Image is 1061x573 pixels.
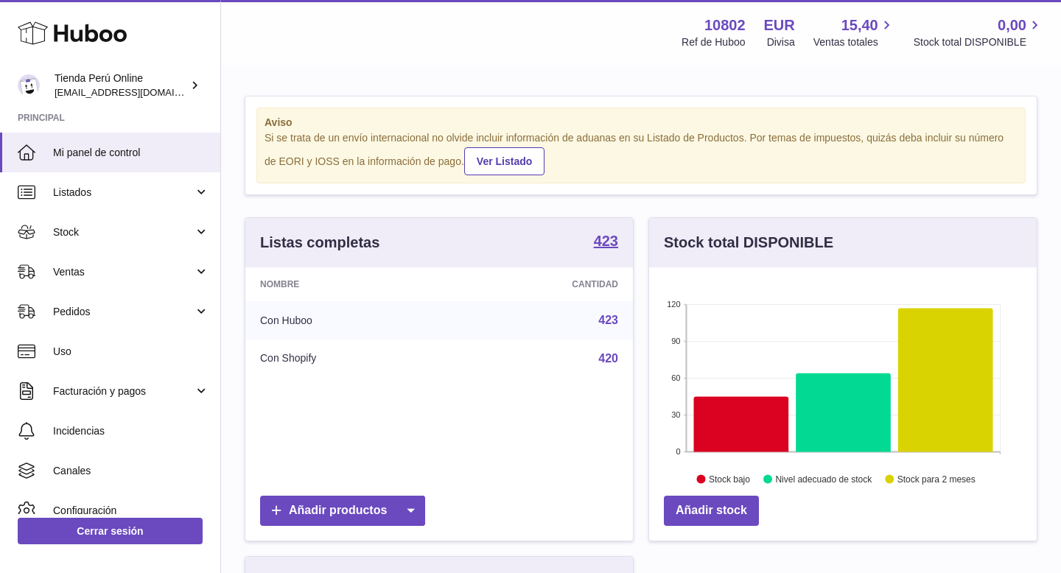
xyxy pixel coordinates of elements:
h3: Stock total DISPONIBLE [664,233,833,253]
text: 60 [671,373,680,382]
img: contacto@tiendaperuonline.com [18,74,40,96]
span: Mi panel de control [53,146,209,160]
text: 120 [667,300,680,309]
strong: Aviso [265,116,1018,130]
text: Stock bajo [709,474,750,484]
span: Ventas totales [813,35,895,49]
a: 420 [598,352,618,365]
text: 90 [671,337,680,345]
a: Cerrar sesión [18,518,203,544]
a: Añadir productos [260,496,425,526]
div: Tienda Perú Online [55,71,187,99]
a: 15,40 Ventas totales [813,15,895,49]
span: Configuración [53,504,209,518]
span: Ventas [53,265,194,279]
text: Nivel adecuado de stock [775,474,872,484]
text: Stock para 2 meses [897,474,976,484]
text: 0 [676,447,680,456]
div: Si se trata de un envío internacional no olvide incluir información de aduanas en su Listado de P... [265,131,1018,175]
a: Añadir stock [664,496,759,526]
text: 30 [671,410,680,419]
th: Nombre [245,267,451,301]
span: 15,40 [841,15,878,35]
div: Divisa [767,35,795,49]
span: Pedidos [53,305,194,319]
span: Stock [53,225,194,239]
td: Con Shopify [245,340,451,378]
span: Listados [53,186,194,200]
a: 0,00 Stock total DISPONIBLE [914,15,1043,49]
a: 423 [594,233,618,251]
span: [EMAIL_ADDRESS][DOMAIN_NAME] [55,86,217,98]
span: 0,00 [998,15,1026,35]
h3: Listas completas [260,233,379,253]
strong: 423 [594,233,618,248]
span: Canales [53,464,209,478]
strong: 10802 [704,15,746,35]
strong: EUR [764,15,795,35]
span: Incidencias [53,424,209,438]
td: Con Huboo [245,301,451,340]
th: Cantidad [451,267,633,301]
span: Uso [53,345,209,359]
span: Facturación y pagos [53,384,194,398]
a: Ver Listado [464,147,544,175]
a: 423 [598,314,618,326]
span: Stock total DISPONIBLE [914,35,1043,49]
div: Ref de Huboo [682,35,745,49]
